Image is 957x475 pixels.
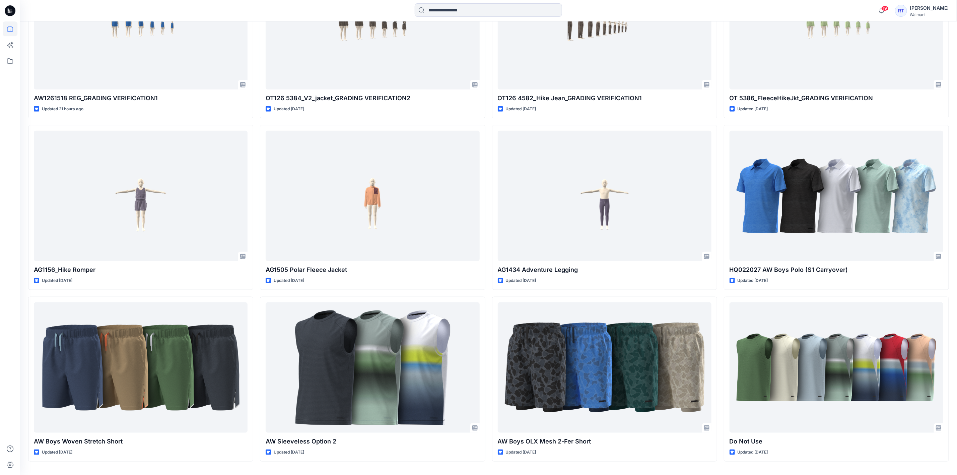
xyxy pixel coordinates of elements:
[730,302,943,433] a: Do Not Use
[34,265,248,275] p: AG1156_Hike Romper
[498,131,711,261] a: AG1434 Adventure Legging
[42,106,83,113] p: Updated 21 hours ago
[730,437,943,446] p: Do Not Use
[738,277,768,284] p: Updated [DATE]
[34,302,248,433] a: AW Boys Woven Stretch Short
[730,94,943,103] p: OT 5386_FleeceHikeJkt_GRADING VERIFICATION
[266,131,479,261] a: AG1505 Polar Fleece Jacket
[266,94,479,103] p: OT126 5384_V2_jacket_GRADING VERIFICATION2
[34,131,248,261] a: AG1156_Hike Romper
[266,437,479,446] p: AW Sleeveless Option 2
[881,6,889,11] span: 19
[42,449,72,456] p: Updated [DATE]
[266,265,479,275] p: AG1505 Polar Fleece Jacket
[274,449,304,456] p: Updated [DATE]
[910,4,949,12] div: [PERSON_NAME]
[730,131,943,261] a: HQ022027 AW Boys Polo (S1 Carryover)
[274,277,304,284] p: Updated [DATE]
[738,106,768,113] p: Updated [DATE]
[910,12,949,17] div: Walmart
[498,94,711,103] p: OT126 4582_Hike Jean_GRADING VERIFICATION1
[506,106,536,113] p: Updated [DATE]
[34,437,248,446] p: AW Boys Woven Stretch Short
[34,94,248,103] p: AW1261518 REG_GRADING VERIFICATION1
[506,277,536,284] p: Updated [DATE]
[498,265,711,275] p: AG1434 Adventure Legging
[274,106,304,113] p: Updated [DATE]
[498,437,711,446] p: AW Boys OLX Mesh 2-Fer Short
[895,5,907,17] div: RT
[42,277,72,284] p: Updated [DATE]
[506,449,536,456] p: Updated [DATE]
[498,302,711,433] a: AW Boys OLX Mesh 2-Fer Short
[738,449,768,456] p: Updated [DATE]
[266,302,479,433] a: AW Sleeveless Option 2
[730,265,943,275] p: HQ022027 AW Boys Polo (S1 Carryover)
